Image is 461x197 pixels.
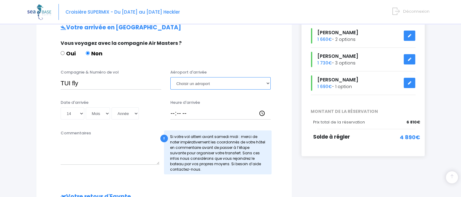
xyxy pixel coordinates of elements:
[317,84,332,90] span: 1 690€
[48,24,280,31] h2: Votre arrivée en [GEOGRAPHIC_DATA]
[86,49,102,57] label: Non
[61,51,65,55] input: Oui
[306,52,420,67] div: - 3 options
[313,119,365,125] span: Prix total de la réservation
[306,75,420,91] div: - 1 option
[170,100,200,106] label: Heure d'arrivée
[164,130,272,174] div: Si votre vol atterri avant samedi midi : merci de noter impérativement les coordonnés de votre hô...
[406,119,420,125] span: 6 810€
[313,133,350,140] span: Solde à régler
[306,28,420,44] div: - 2 options
[317,53,358,60] span: [PERSON_NAME]
[61,49,76,57] label: Oui
[400,133,420,141] span: 4 890€
[403,8,429,14] span: Déconnexion
[65,9,180,15] span: Croisière SUPERMIX - Du [DATE] au [DATE] Heckler
[86,51,90,55] input: Non
[61,130,91,136] label: Commentaires
[317,76,358,83] span: [PERSON_NAME]
[61,69,119,75] label: Compagnie & Numéro de vol
[306,108,420,115] span: MONTANT DE LA RÉSERVATION
[317,60,332,66] span: 1 730€
[317,29,358,36] span: [PERSON_NAME]
[170,69,207,75] label: Aéroport d'arrivée
[61,40,182,47] span: Vous voyagez avec la compagnie Air Masters ?
[61,100,89,106] label: Date d'arrivée
[317,36,332,42] span: 1 660€
[160,135,168,142] div: !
